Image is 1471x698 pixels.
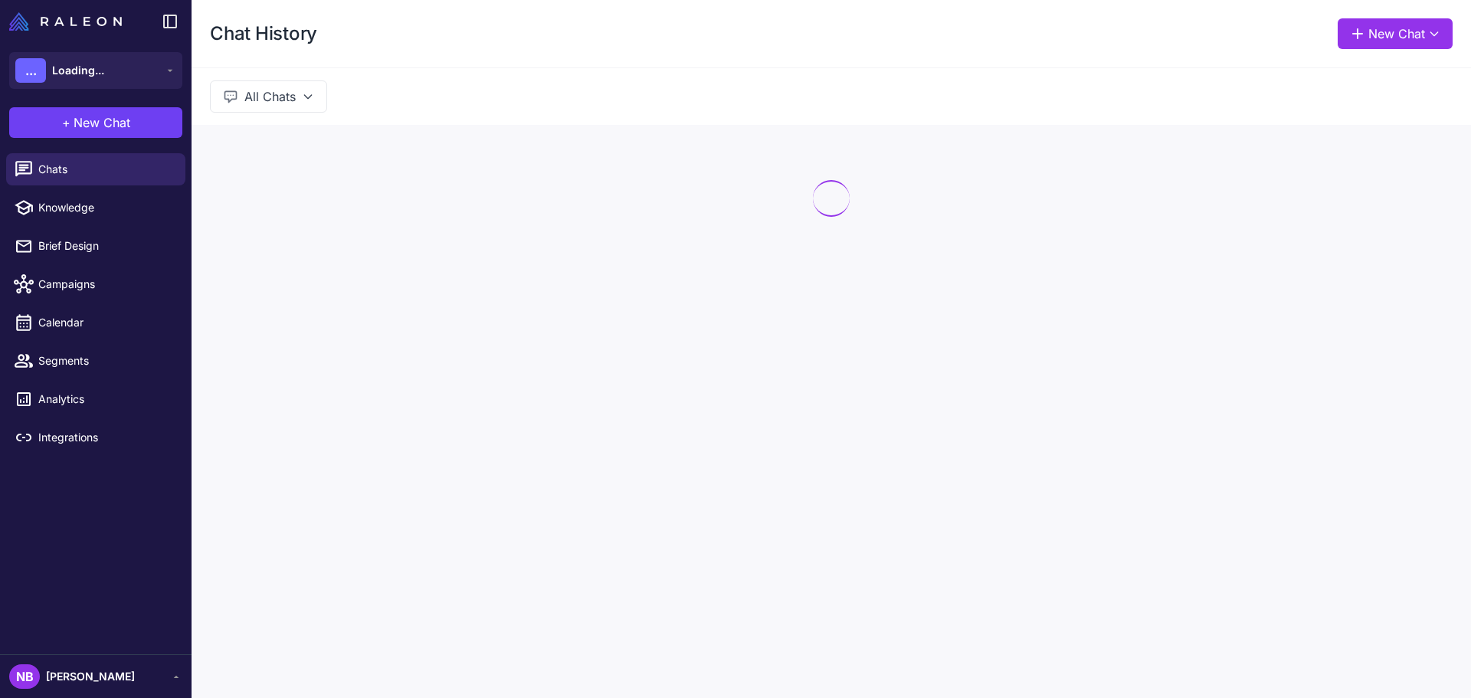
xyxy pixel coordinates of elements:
[9,107,182,138] button: +New Chat
[38,429,173,446] span: Integrations
[6,192,185,224] a: Knowledge
[74,113,130,132] span: New Chat
[38,238,173,254] span: Brief Design
[9,664,40,689] div: NB
[38,199,173,216] span: Knowledge
[6,345,185,377] a: Segments
[6,306,185,339] a: Calendar
[38,314,173,331] span: Calendar
[6,153,185,185] a: Chats
[38,352,173,369] span: Segments
[6,421,185,454] a: Integrations
[38,276,173,293] span: Campaigns
[9,12,128,31] a: Raleon Logo
[9,12,122,31] img: Raleon Logo
[9,52,182,89] button: ...Loading...
[210,80,327,113] button: All Chats
[38,161,173,178] span: Chats
[6,383,185,415] a: Analytics
[15,58,46,83] div: ...
[6,268,185,300] a: Campaigns
[210,21,317,46] h1: Chat History
[6,230,185,262] a: Brief Design
[52,62,104,79] span: Loading...
[62,113,70,132] span: +
[1338,18,1453,49] button: New Chat
[46,668,135,685] span: [PERSON_NAME]
[38,391,173,408] span: Analytics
